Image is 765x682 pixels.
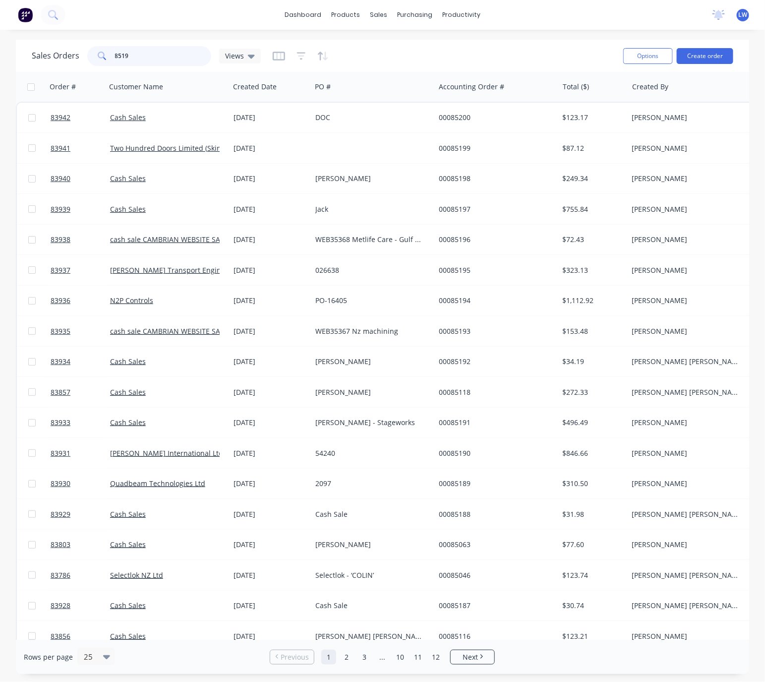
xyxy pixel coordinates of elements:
[563,265,621,275] div: $323.13
[51,387,70,397] span: 83857
[51,438,110,468] a: 83931
[281,652,309,662] span: Previous
[110,174,146,183] a: Cash Sales
[439,204,549,214] div: 00085197
[51,621,110,651] a: 83856
[234,113,307,123] div: [DATE]
[315,174,425,184] div: [PERSON_NAME]
[51,235,70,245] span: 83938
[266,650,499,665] ul: Pagination
[563,448,621,458] div: $846.66
[234,357,307,367] div: [DATE]
[439,82,504,92] div: Accounting Order #
[32,51,79,61] h1: Sales Orders
[51,448,70,458] span: 83931
[315,204,425,214] div: Jack
[439,174,549,184] div: 00085198
[234,601,307,611] div: [DATE]
[439,143,549,153] div: 00085199
[110,448,223,458] a: [PERSON_NAME] International Ltd
[632,357,742,367] div: [PERSON_NAME] [PERSON_NAME]
[439,387,549,397] div: 00085118
[51,540,70,550] span: 83803
[51,530,110,559] a: 83803
[225,51,244,61] span: Views
[632,326,742,336] div: [PERSON_NAME]
[51,174,70,184] span: 83940
[563,570,621,580] div: $123.74
[563,418,621,428] div: $496.49
[439,448,549,458] div: 00085190
[234,143,307,153] div: [DATE]
[632,509,742,519] div: [PERSON_NAME] [PERSON_NAME]
[110,540,146,549] a: Cash Sales
[110,357,146,366] a: Cash Sales
[677,48,733,64] button: Create order
[234,509,307,519] div: [DATE]
[51,265,70,275] span: 83937
[632,143,742,153] div: [PERSON_NAME]
[234,479,307,489] div: [DATE]
[326,7,365,22] div: products
[632,174,742,184] div: [PERSON_NAME]
[110,235,232,244] a: cash sale CAMBRIAN WEBSITE SALES
[109,82,163,92] div: Customer Name
[234,326,307,336] div: [DATE]
[315,479,425,489] div: 2097
[439,418,549,428] div: 00085191
[110,387,146,397] a: Cash Sales
[563,631,621,641] div: $123.21
[439,540,549,550] div: 00085063
[411,650,425,665] a: Page 11
[234,448,307,458] div: [DATE]
[50,82,76,92] div: Order #
[51,225,110,254] a: 83938
[315,326,425,336] div: WEB35367 Nz machining
[632,418,742,428] div: [PERSON_NAME]
[437,7,485,22] div: productivity
[315,540,425,550] div: [PERSON_NAME]
[439,631,549,641] div: 00085116
[315,601,425,611] div: Cash Sale
[375,650,390,665] a: Jump forward
[51,560,110,590] a: 83786
[51,133,110,163] a: 83941
[234,235,307,245] div: [DATE]
[51,357,70,367] span: 83934
[110,418,146,427] a: Cash Sales
[632,479,742,489] div: [PERSON_NAME]
[315,418,425,428] div: [PERSON_NAME] - Stageworks
[439,570,549,580] div: 00085046
[632,82,668,92] div: Created By
[110,570,163,580] a: Selectlok NZ Ltd
[234,204,307,214] div: [DATE]
[51,631,70,641] span: 83856
[563,174,621,184] div: $249.34
[110,509,146,519] a: Cash Sales
[563,357,621,367] div: $34.19
[428,650,443,665] a: Page 12
[623,48,673,64] button: Options
[51,255,110,285] a: 83937
[315,113,425,123] div: DOC
[315,296,425,306] div: PO-16405
[321,650,336,665] a: Page 1 is your current page
[739,10,748,19] span: LW
[365,7,392,22] div: sales
[315,387,425,397] div: [PERSON_NAME]
[110,326,232,336] a: cash sale CAMBRIAN WEBSITE SALES
[439,357,549,367] div: 00085192
[234,418,307,428] div: [DATE]
[110,479,205,488] a: Quadbeam Technologies Ltd
[563,235,621,245] div: $72.43
[439,113,549,123] div: 00085200
[392,7,437,22] div: purchasing
[632,265,742,275] div: [PERSON_NAME]
[110,631,146,641] a: Cash Sales
[439,296,549,306] div: 00085194
[51,418,70,428] span: 83933
[51,204,70,214] span: 83939
[51,316,110,346] a: 83935
[563,296,621,306] div: $1,112.92
[110,143,274,153] a: Two Hundred Doors Limited (Skin Health Experts)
